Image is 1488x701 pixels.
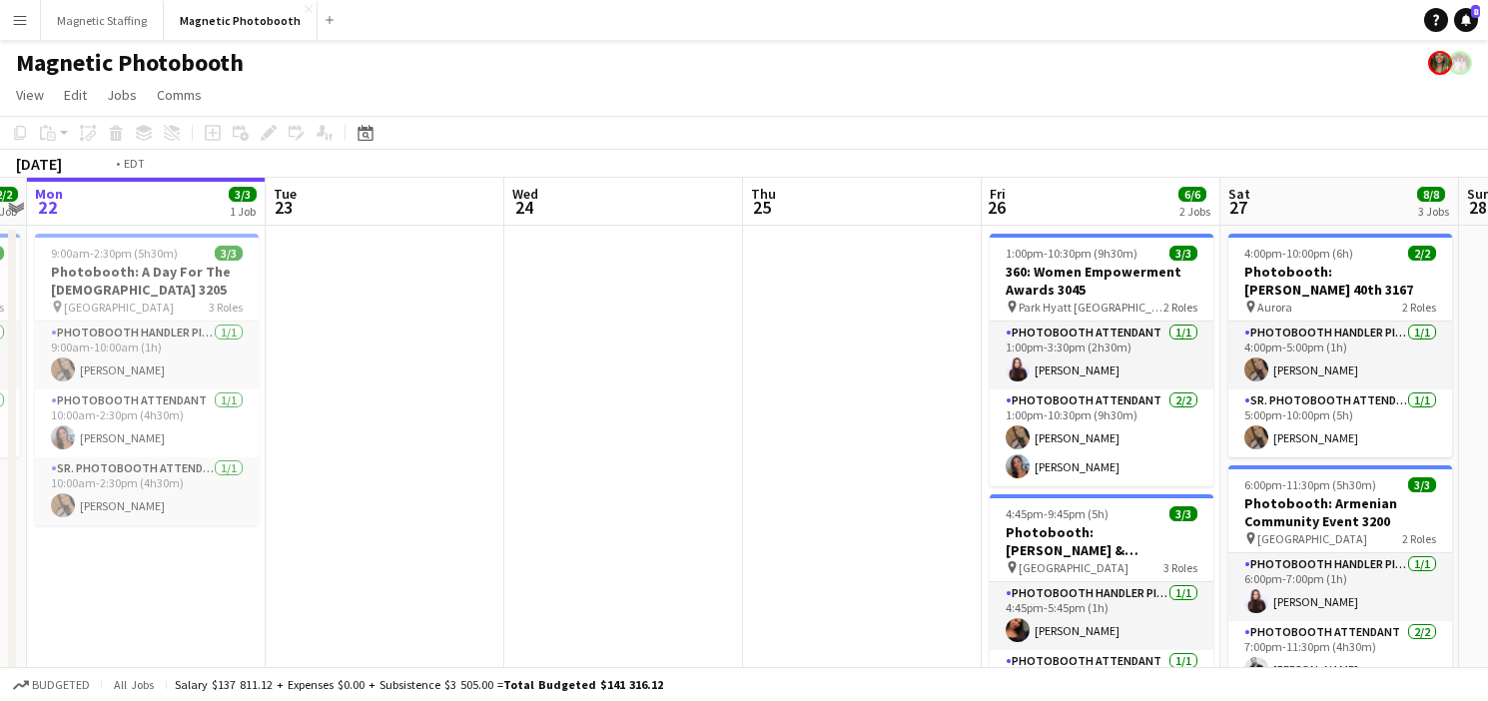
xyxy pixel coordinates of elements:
[16,86,44,104] span: View
[10,674,93,696] button: Budgeted
[1448,51,1472,75] app-user-avatar: Kara & Monika
[56,82,95,108] a: Edit
[110,677,158,692] span: All jobs
[41,1,164,40] button: Magnetic Staffing
[1471,5,1480,18] span: 8
[1454,8,1478,32] a: 8
[124,156,145,171] div: EDT
[149,82,210,108] a: Comms
[1428,51,1452,75] app-user-avatar: Bianca Fantauzzi
[16,154,62,174] div: [DATE]
[99,82,145,108] a: Jobs
[64,86,87,104] span: Edit
[16,48,244,78] h1: Magnetic Photobooth
[107,86,137,104] span: Jobs
[8,82,52,108] a: View
[175,677,663,692] div: Salary $137 811.12 + Expenses $0.00 + Subsistence $3 505.00 =
[164,1,318,40] button: Magnetic Photobooth
[157,86,202,104] span: Comms
[32,678,90,692] span: Budgeted
[503,677,663,692] span: Total Budgeted $141 316.12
